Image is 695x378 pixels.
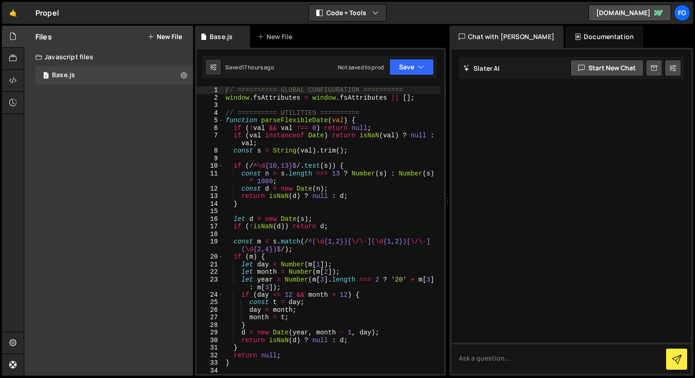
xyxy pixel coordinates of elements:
[35,66,193,85] div: 17111/47186.js
[674,5,690,21] a: fo
[197,314,224,322] div: 27
[197,192,224,200] div: 13
[52,71,75,79] div: Base.js
[43,73,49,80] span: 1
[197,322,224,329] div: 28
[197,86,224,94] div: 1
[2,2,24,24] a: 🤙
[197,170,224,185] div: 11
[197,200,224,208] div: 14
[463,64,500,73] h2: Slater AI
[309,5,386,21] button: Code + Tools
[197,215,224,223] div: 16
[197,367,224,375] div: 34
[197,132,224,147] div: 7
[197,124,224,132] div: 6
[35,7,59,18] div: Propel
[24,48,193,66] div: Javascript files
[197,94,224,102] div: 2
[257,32,296,41] div: New File
[197,329,224,337] div: 29
[197,344,224,352] div: 31
[197,238,224,253] div: 19
[197,306,224,314] div: 26
[197,276,224,291] div: 23
[242,63,274,71] div: 17 hours ago
[450,26,564,48] div: Chat with [PERSON_NAME]
[338,63,384,71] div: Not saved to prod
[197,102,224,109] div: 3
[197,162,224,170] div: 10
[197,208,224,215] div: 15
[197,109,224,117] div: 4
[210,32,233,41] div: Base.js
[389,59,434,75] button: Save
[197,231,224,238] div: 18
[197,291,224,299] div: 24
[197,261,224,269] div: 21
[197,359,224,367] div: 33
[197,268,224,276] div: 22
[148,33,182,40] button: New File
[197,185,224,193] div: 12
[197,223,224,231] div: 17
[35,32,52,42] h2: Files
[570,60,644,76] button: Start new chat
[197,299,224,306] div: 25
[197,147,224,155] div: 8
[197,155,224,163] div: 9
[197,352,224,360] div: 32
[565,26,643,48] div: Documentation
[588,5,671,21] a: [DOMAIN_NAME]
[197,253,224,261] div: 20
[197,117,224,124] div: 5
[197,337,224,344] div: 30
[225,63,274,71] div: Saved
